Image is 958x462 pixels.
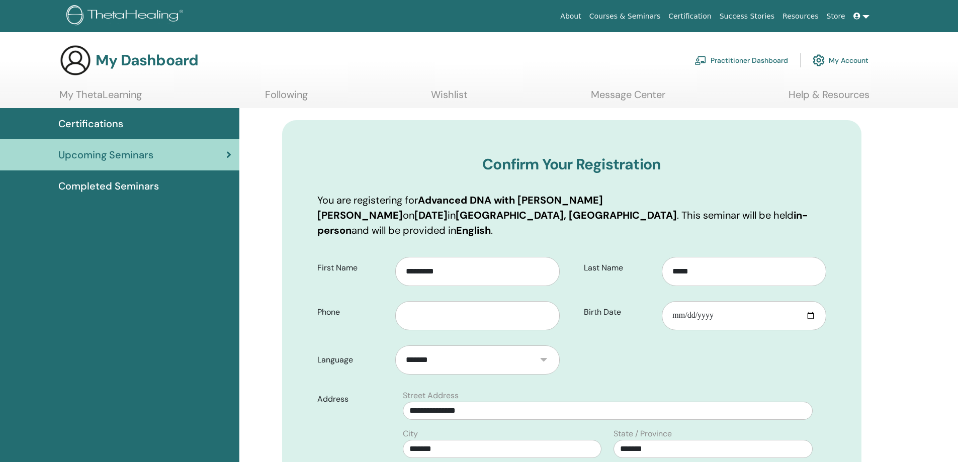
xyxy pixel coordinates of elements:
a: Resources [778,7,823,26]
label: Phone [310,303,396,322]
h3: My Dashboard [96,51,198,69]
a: Certification [664,7,715,26]
label: Address [310,390,397,409]
b: [DATE] [414,209,448,222]
a: Store [823,7,849,26]
span: Certifications [58,116,123,131]
label: Birth Date [576,303,662,322]
label: Language [310,350,396,369]
a: About [556,7,585,26]
label: Street Address [403,390,459,402]
a: My ThetaLearning [59,88,142,108]
img: generic-user-icon.jpg [59,44,92,76]
label: City [403,428,418,440]
a: Courses & Seminars [585,7,665,26]
label: First Name [310,258,396,278]
h3: Confirm Your Registration [317,155,826,173]
span: Upcoming Seminars [58,147,153,162]
span: Completed Seminars [58,178,159,194]
a: Help & Resources [789,88,869,108]
label: State / Province [614,428,672,440]
a: Success Stories [716,7,778,26]
b: Advanced DNA with [PERSON_NAME] [PERSON_NAME] [317,194,603,222]
a: Message Center [591,88,665,108]
a: Wishlist [431,88,468,108]
img: cog.svg [813,52,825,69]
img: logo.png [66,5,187,28]
a: Practitioner Dashboard [694,49,788,71]
label: Last Name [576,258,662,278]
a: My Account [813,49,868,71]
b: [GEOGRAPHIC_DATA], [GEOGRAPHIC_DATA] [456,209,677,222]
img: chalkboard-teacher.svg [694,56,707,65]
a: Following [265,88,308,108]
p: You are registering for on in . This seminar will be held and will be provided in . [317,193,826,238]
b: English [456,224,491,237]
